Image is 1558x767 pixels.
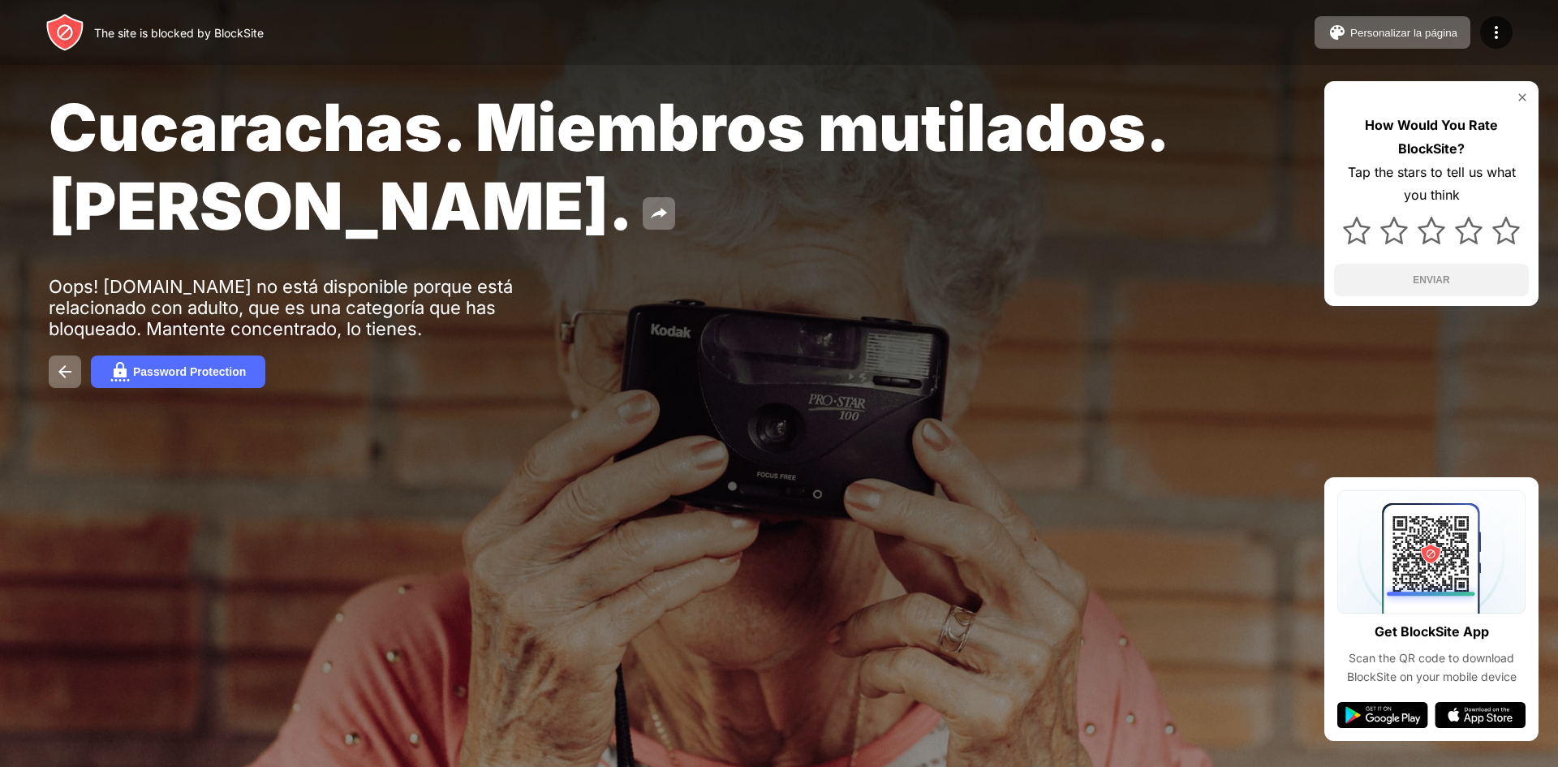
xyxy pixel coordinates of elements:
[649,204,669,223] img: share.svg
[45,13,84,52] img: header-logo.svg
[133,365,246,378] div: Password Protection
[49,562,433,748] iframe: Banner
[1418,217,1445,244] img: star.svg
[1350,27,1457,39] div: Personalizar la página
[1337,490,1526,614] img: qrcode.svg
[1328,23,1347,42] img: pallet.svg
[1334,114,1529,161] div: How Would You Rate BlockSite?
[1516,91,1529,104] img: rate-us-close.svg
[94,26,264,40] div: The site is blocked by BlockSite
[55,362,75,381] img: back.svg
[1337,649,1526,686] div: Scan the QR code to download BlockSite on your mobile device
[49,276,550,339] div: Oops! [DOMAIN_NAME] no está disponible porque está relacionado con adulto, que es una categoría q...
[110,362,130,381] img: password.svg
[1492,217,1520,244] img: star.svg
[1455,217,1483,244] img: star.svg
[1334,161,1529,208] div: Tap the stars to tell us what you think
[1435,702,1526,728] img: app-store.svg
[1343,217,1371,244] img: star.svg
[1375,620,1489,644] div: Get BlockSite App
[1315,16,1470,49] button: Personalizar la página
[1334,264,1529,296] button: ENVIAR
[91,355,265,388] button: Password Protection
[1380,217,1408,244] img: star.svg
[49,88,1166,245] span: Cucarachas. Miembros mutilados. [PERSON_NAME].
[1337,702,1428,728] img: google-play.svg
[1487,23,1506,42] img: menu-icon.svg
